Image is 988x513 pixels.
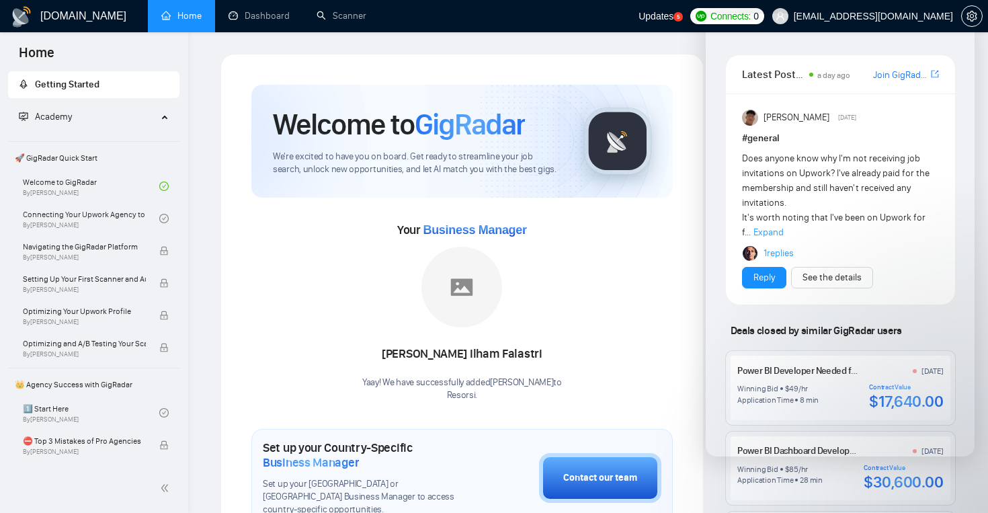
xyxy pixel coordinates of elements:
iframe: Intercom live chat [706,13,975,457]
span: Connects: [710,9,751,24]
a: 5 [673,12,683,22]
div: Yaay! We have successfully added [PERSON_NAME] to [362,377,562,402]
span: lock [159,311,169,320]
span: By [PERSON_NAME] [23,318,146,326]
span: By [PERSON_NAME] [23,253,146,262]
a: searchScanner [317,10,366,22]
img: upwork-logo.png [696,11,706,22]
a: homeHome [161,10,202,22]
span: 👑 Agency Success with GigRadar [9,371,178,398]
span: Optimizing Your Upwork Profile [23,305,146,318]
iframe: Intercom live chat [942,467,975,500]
a: setting [961,11,983,22]
span: We're excited to have you on board. Get ready to streamline your job search, unlock new opportuni... [273,151,563,176]
img: logo [11,6,32,28]
span: lock [159,343,169,352]
span: check-circle [159,214,169,223]
button: Contact our team [539,453,661,503]
span: By [PERSON_NAME] [23,286,146,294]
img: gigradar-logo.png [584,108,651,175]
span: user [776,11,785,21]
a: dashboardDashboard [229,10,290,22]
span: Business Manager [423,223,526,237]
span: 🚀 GigRadar Quick Start [9,145,178,171]
p: Resorsi . [362,389,562,402]
span: Academy [35,111,72,122]
span: double-left [160,481,173,495]
span: Home [8,43,65,71]
div: $30,600.00 [864,472,943,492]
span: Business Manager [263,455,359,470]
span: lock [159,278,169,288]
span: lock [159,246,169,255]
div: Winning Bid [737,464,778,475]
div: 28 min [800,475,823,485]
span: check-circle [159,408,169,418]
span: setting [962,11,982,22]
a: Welcome to GigRadarBy[PERSON_NAME] [23,171,159,201]
span: ⛔ Top 3 Mistakes of Pro Agencies [23,434,146,448]
div: [PERSON_NAME] Ilham Falastri [362,343,562,366]
img: placeholder.png [421,247,502,327]
span: Setting Up Your First Scanner and Auto-Bidder [23,272,146,286]
span: Navigating the GigRadar Platform [23,240,146,253]
span: By [PERSON_NAME] [23,448,146,456]
span: rocket [19,79,28,89]
span: Updates [639,11,673,22]
div: Contact our team [563,471,637,485]
span: Getting Started [35,79,99,90]
li: Getting Started [8,71,179,98]
span: lock [159,440,169,450]
div: /hr [798,464,808,475]
button: setting [961,5,983,27]
span: By [PERSON_NAME] [23,350,146,358]
span: fund-projection-screen [19,112,28,121]
h1: Welcome to [273,106,525,143]
div: $ [785,464,790,475]
a: Connecting Your Upwork Agency to GigRadarBy[PERSON_NAME] [23,204,159,233]
span: check-circle [159,182,169,191]
div: 85 [789,464,798,475]
div: Application Time [737,475,793,485]
a: 1️⃣ Start HereBy[PERSON_NAME] [23,398,159,428]
span: Optimizing and A/B Testing Your Scanner for Better Results [23,337,146,350]
span: Academy [19,111,72,122]
text: 5 [677,14,680,20]
div: Contract Value [864,464,943,472]
span: Your [397,223,527,237]
span: 0 [753,9,759,24]
span: GigRadar [415,106,525,143]
h1: Set up your Country-Specific [263,440,472,470]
